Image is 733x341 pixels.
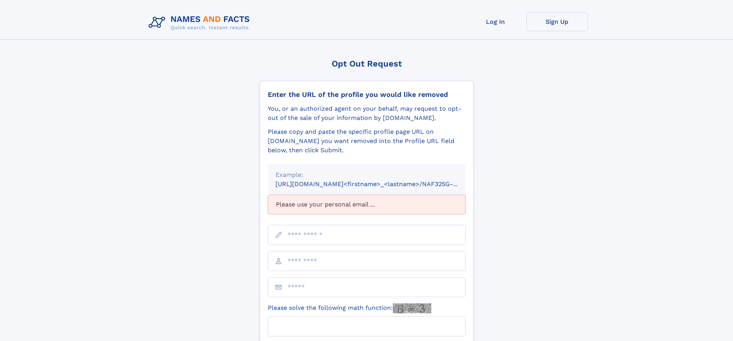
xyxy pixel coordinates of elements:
a: Sign Up [526,12,588,31]
a: Log In [465,12,526,31]
img: Logo Names and Facts [145,12,256,33]
div: You, or an authorized agent on your behalf, may request to opt-out of the sale of your informatio... [268,104,466,123]
div: Please copy and paste the specific profile page URL on [DOMAIN_NAME] you want removed into the Pr... [268,127,466,155]
div: Please use your personal email ... [268,195,466,214]
div: Opt Out Request [260,59,474,68]
div: Example: [276,170,458,180]
small: [URL][DOMAIN_NAME]<firstname>_<lastname>/NAF325G-xxxxxxxx [276,180,480,188]
div: Enter the URL of the profile you would like removed [268,90,466,99]
label: Please solve the following math function: [268,303,431,313]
